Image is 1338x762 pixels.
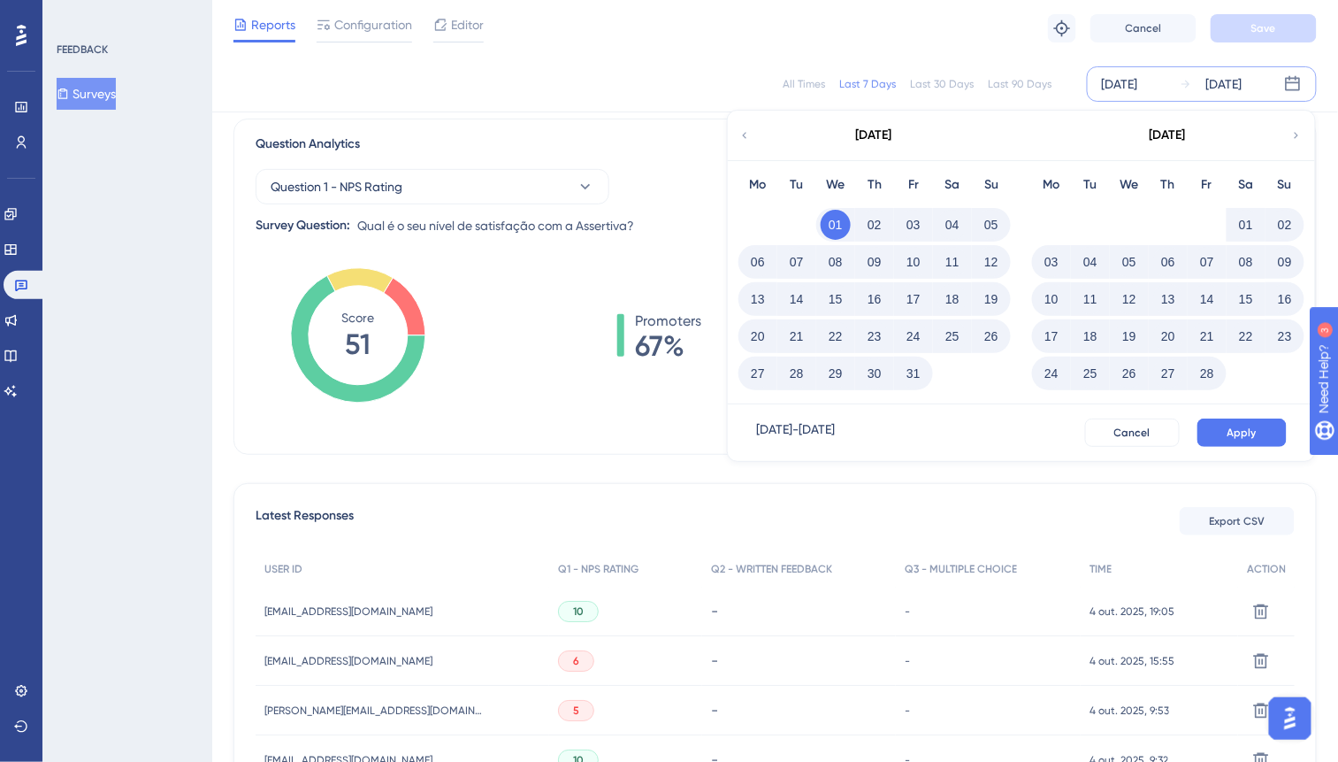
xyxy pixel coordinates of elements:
button: 22 [1231,321,1261,351]
div: Tu [1071,174,1110,196]
button: Question 1 - NPS Rating [256,169,609,204]
div: - [711,702,887,719]
div: [DATE] [856,125,892,146]
button: 15 [821,284,851,314]
span: 67% [635,332,701,360]
span: Save [1251,21,1276,35]
div: We [816,174,855,196]
button: 25 [1075,358,1105,389]
tspan: Score [342,311,375,325]
button: 10 [1036,284,1067,314]
button: 07 [782,247,812,277]
button: 19 [976,284,1006,314]
div: - [711,603,887,620]
button: 02 [1270,210,1300,240]
div: [DATE] [1102,73,1138,95]
div: Fr [894,174,933,196]
button: 15 [1231,284,1261,314]
button: 03 [1036,247,1067,277]
button: 26 [976,321,1006,351]
button: 23 [1270,321,1300,351]
div: Fr [1188,174,1227,196]
button: 19 [1114,321,1144,351]
span: - [905,604,910,619]
button: 23 [860,321,890,351]
div: Su [1265,174,1304,196]
span: Cancel [1126,21,1162,35]
span: Latest Responses [256,505,354,537]
div: [DATE] - [DATE] [756,419,835,447]
span: 6 [573,654,579,668]
button: Export CSV [1180,507,1295,535]
button: 28 [782,358,812,389]
button: 31 [898,358,929,389]
span: Question 1 - NPS Rating [271,176,402,197]
span: Promoters [635,311,701,332]
button: 06 [743,247,773,277]
button: 22 [821,321,851,351]
button: 25 [937,321,967,351]
tspan: 51 [346,327,371,361]
span: Export CSV [1210,514,1265,528]
button: 05 [976,210,1006,240]
button: 14 [1192,284,1222,314]
button: 12 [1114,284,1144,314]
button: 26 [1114,358,1144,389]
span: 5 [573,704,579,718]
button: 28 [1192,358,1222,389]
span: Configuration [334,14,412,35]
div: Th [855,174,894,196]
button: 09 [1270,247,1300,277]
span: - [905,654,910,668]
button: 10 [898,247,929,277]
span: Need Help? [42,4,111,26]
button: Cancel [1090,14,1197,42]
button: 08 [821,247,851,277]
button: 27 [743,358,773,389]
button: 07 [1192,247,1222,277]
button: 12 [976,247,1006,277]
div: Sa [933,174,972,196]
button: 11 [1075,284,1105,314]
span: ACTION [1247,562,1286,576]
iframe: UserGuiding AI Assistant Launcher [1264,692,1317,745]
div: Su [972,174,1011,196]
div: Mo [1032,174,1071,196]
button: 05 [1114,247,1144,277]
button: 13 [743,284,773,314]
span: Editor [451,14,484,35]
span: Qual é o seu nível de satisfação com a Assertiva? [357,215,634,236]
div: Last 7 Days [839,77,896,91]
button: 04 [937,210,967,240]
span: [EMAIL_ADDRESS][DOMAIN_NAME] [264,654,432,668]
div: 3 [123,9,128,23]
button: 14 [782,284,812,314]
span: Cancel [1114,426,1151,440]
div: We [1110,174,1149,196]
div: All Times [783,77,825,91]
div: Sa [1227,174,1265,196]
span: Apply [1227,426,1257,440]
div: Mo [738,174,777,196]
button: 01 [821,210,851,240]
span: Reports [251,14,295,35]
span: TIME [1090,562,1112,576]
span: Q2 - WRITTEN FEEDBACK [711,562,832,576]
button: 21 [1192,321,1222,351]
span: 4 out. 2025, 15:55 [1090,654,1174,668]
button: 09 [860,247,890,277]
div: Survey Question: [256,215,350,236]
button: 16 [1270,284,1300,314]
button: 06 [1153,247,1183,277]
button: 03 [898,210,929,240]
button: 18 [1075,321,1105,351]
button: 17 [898,284,929,314]
button: Cancel [1085,419,1180,447]
span: Question Analytics [256,134,360,155]
span: 10 [573,604,584,619]
span: 4 out. 2025, 19:05 [1090,604,1174,619]
button: 30 [860,358,890,389]
div: [DATE] [1150,125,1186,146]
span: Q1 - NPS RATING [558,562,638,576]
